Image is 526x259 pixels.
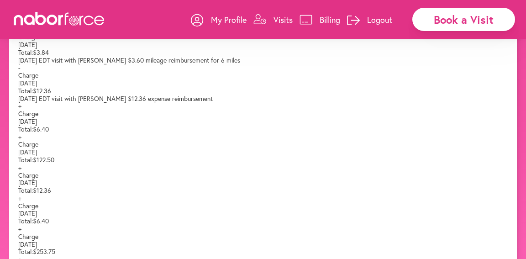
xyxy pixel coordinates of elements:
[18,101,21,110] span: +
[18,125,33,133] span: Total:
[33,86,51,95] span: $12.36
[18,117,37,126] span: [DATE]
[320,14,340,25] p: Billing
[18,209,37,217] span: [DATE]
[18,178,37,187] span: [DATE]
[18,163,21,172] span: +
[191,6,247,33] a: My Profile
[18,110,38,118] span: Charge
[18,240,37,248] span: [DATE]
[18,217,33,225] span: Total:
[33,48,49,57] span: $3.84
[33,155,54,164] span: $122.50
[18,48,33,57] span: Total:
[367,14,392,25] p: Logout
[18,247,33,256] span: Total:
[18,233,38,241] span: Charge
[18,63,21,72] span: -
[18,155,33,164] span: Total:
[274,14,293,25] p: Visits
[211,14,247,25] p: My Profile
[18,172,38,180] span: Charge
[18,141,38,148] span: Charge
[18,186,33,195] span: Total:
[18,56,240,64] span: [DATE] EDT visit with [PERSON_NAME] $3.60 mileage reimbursement for 6 miles
[18,132,21,141] span: +
[253,6,293,33] a: Visits
[18,202,38,210] span: Charge
[18,72,38,79] span: Charge
[300,6,340,33] a: Billing
[412,8,515,31] div: Book a Visit
[18,40,37,49] span: [DATE]
[18,148,37,156] span: [DATE]
[18,194,21,202] span: +
[18,79,37,87] span: [DATE]
[33,125,49,133] span: $6.40
[33,186,51,195] span: $12.36
[33,217,49,225] span: $6.40
[347,6,392,33] a: Logout
[18,86,33,95] span: Total:
[33,247,55,256] span: $253.75
[18,224,21,233] span: +
[18,94,213,103] span: [DATE] EDT visit with [PERSON_NAME] $12.36 expense reimbursement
